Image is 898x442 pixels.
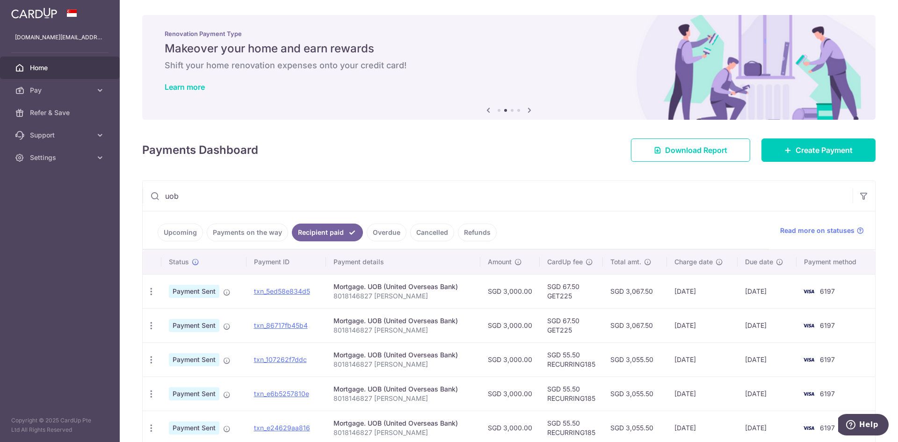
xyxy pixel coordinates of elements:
p: 8018146827 [PERSON_NAME] [333,326,473,335]
td: SGD 3,067.50 [603,308,667,342]
span: Create Payment [796,145,853,156]
a: Learn more [165,82,205,92]
p: 8018146827 [PERSON_NAME] [333,291,473,301]
span: Read more on statuses [780,226,855,235]
span: 6197 [820,321,835,329]
div: Mortgage. UOB (United Overseas Bank) [333,384,473,394]
img: Bank Card [799,354,818,365]
div: Mortgage. UOB (United Overseas Bank) [333,350,473,360]
span: Due date [745,257,773,267]
div: Mortgage. UOB (United Overseas Bank) [333,282,473,291]
p: 8018146827 [PERSON_NAME] [333,394,473,403]
td: SGD 3,000.00 [480,274,540,308]
span: Payment Sent [169,319,219,332]
td: SGD 55.50 RECURRING185 [540,377,603,411]
span: Home [30,63,92,72]
a: txn_e6b5257810e [254,390,309,398]
td: SGD 3,067.50 [603,274,667,308]
p: [DOMAIN_NAME][EMAIL_ADDRESS][DOMAIN_NAME] [15,33,105,42]
iframe: Opens a widget where you can find more information [838,414,889,437]
span: 6197 [820,424,835,432]
td: [DATE] [667,274,738,308]
h5: Makeover your home and earn rewards [165,41,853,56]
input: Search by recipient name, payment id or reference [143,181,853,211]
td: SGD 3,000.00 [480,377,540,411]
span: Payment Sent [169,421,219,435]
div: Mortgage. UOB (United Overseas Bank) [333,419,473,428]
h6: Shift your home renovation expenses onto your credit card! [165,60,853,71]
span: Payment Sent [169,387,219,400]
span: Payment Sent [169,285,219,298]
img: Bank Card [799,422,818,434]
td: [DATE] [667,308,738,342]
img: Bank Card [799,286,818,297]
a: Upcoming [158,224,203,241]
td: SGD 3,055.50 [603,377,667,411]
th: Payment details [326,250,480,274]
span: 6197 [820,287,835,295]
a: txn_86717fb45b4 [254,321,308,329]
td: SGD 3,000.00 [480,342,540,377]
td: SGD 3,055.50 [603,342,667,377]
td: [DATE] [667,342,738,377]
td: SGD 3,000.00 [480,308,540,342]
a: Payments on the way [207,224,288,241]
span: Settings [30,153,92,162]
span: Status [169,257,189,267]
img: Bank Card [799,320,818,331]
h4: Payments Dashboard [142,142,258,159]
th: Payment ID [246,250,326,274]
span: Payment Sent [169,353,219,366]
span: 6197 [820,390,835,398]
span: Refer & Save [30,108,92,117]
td: [DATE] [667,377,738,411]
td: [DATE] [738,274,797,308]
p: 8018146827 [PERSON_NAME] [333,428,473,437]
a: Overdue [367,224,406,241]
a: txn_107262f7ddc [254,355,307,363]
span: Support [30,130,92,140]
a: Recipient paid [292,224,363,241]
div: Mortgage. UOB (United Overseas Bank) [333,316,473,326]
a: txn_5ed58e834d5 [254,287,310,295]
span: Amount [488,257,512,267]
span: Download Report [665,145,727,156]
img: CardUp [11,7,57,19]
span: CardUp fee [547,257,583,267]
span: Pay [30,86,92,95]
span: Total amt. [610,257,641,267]
span: 6197 [820,355,835,363]
img: Bank Card [799,388,818,399]
a: Cancelled [410,224,454,241]
a: Create Payment [761,138,876,162]
a: Read more on statuses [780,226,864,235]
p: Renovation Payment Type [165,30,853,37]
a: txn_e24629aa816 [254,424,310,432]
th: Payment method [797,250,875,274]
img: Renovation banner [142,15,876,120]
span: Charge date [674,257,713,267]
td: SGD 67.50 GET225 [540,308,603,342]
td: [DATE] [738,342,797,377]
td: [DATE] [738,377,797,411]
a: Download Report [631,138,750,162]
td: SGD 55.50 RECURRING185 [540,342,603,377]
td: SGD 67.50 GET225 [540,274,603,308]
a: Refunds [458,224,497,241]
td: [DATE] [738,308,797,342]
p: 8018146827 [PERSON_NAME] [333,360,473,369]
